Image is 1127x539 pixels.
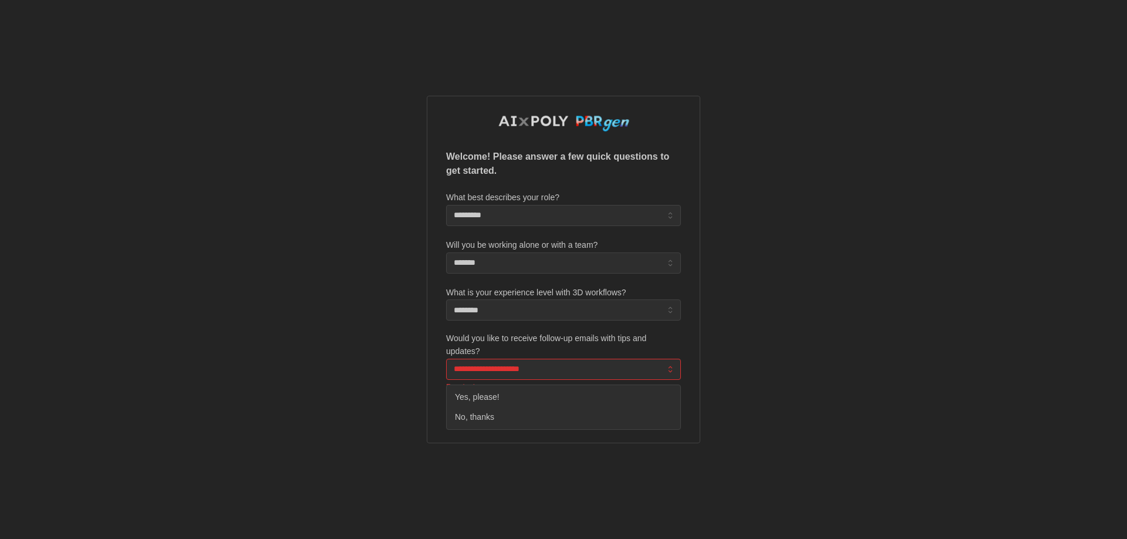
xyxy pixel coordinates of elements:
[498,115,630,132] img: AIxPoly PBRgen
[446,332,681,358] label: Would you like to receive follow-up emails with tips and updates?
[446,239,598,252] label: Will you be working alone or with a team?
[446,383,681,391] p: Required
[446,287,626,299] label: What is your experience level with 3D workflows?
[446,150,681,179] p: Welcome! Please answer a few quick questions to get started.
[455,411,494,424] span: No, thanks
[446,191,559,204] label: What best describes your role?
[455,391,500,404] span: Yes, please!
